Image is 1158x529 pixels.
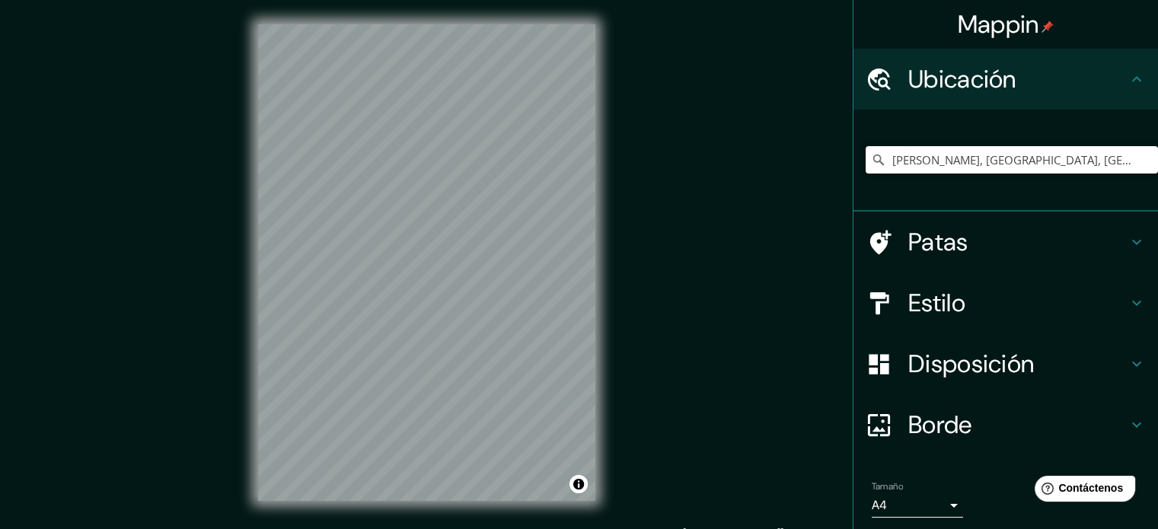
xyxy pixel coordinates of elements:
[853,272,1158,333] div: Estilo
[908,226,968,258] font: Patas
[908,287,965,319] font: Estilo
[958,8,1039,40] font: Mappin
[853,212,1158,272] div: Patas
[1042,21,1054,33] img: pin-icon.png
[872,493,963,518] div: A4
[908,409,972,441] font: Borde
[853,49,1158,110] div: Ubicación
[569,475,588,493] button: Activar o desactivar atribución
[258,24,595,501] canvas: Mapa
[853,333,1158,394] div: Disposición
[908,63,1016,95] font: Ubicación
[872,497,887,513] font: A4
[872,480,903,492] font: Tamaño
[1022,470,1141,512] iframe: Lanzador de widgets de ayuda
[908,348,1034,380] font: Disposición
[853,394,1158,455] div: Borde
[866,146,1158,174] input: Elige tu ciudad o zona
